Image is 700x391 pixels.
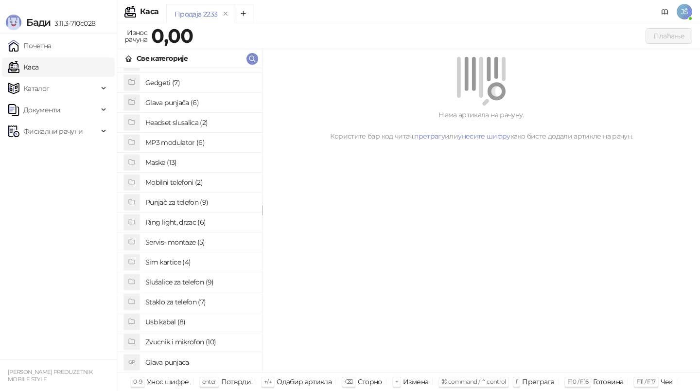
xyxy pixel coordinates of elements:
span: 0-9 [133,378,142,385]
h4: Headset slusalica (2) [145,115,254,130]
a: Документација [657,4,673,19]
h4: Glava punjaca [145,355,254,370]
span: JŠ [677,4,692,19]
h4: Mobilni telefoni (2) [145,175,254,190]
span: ⌘ command / ⌃ control [441,378,506,385]
img: Logo [6,15,21,30]
div: Сторно [358,375,382,388]
a: унесите шифру [458,132,510,141]
h4: Glava punjača (6) [145,95,254,110]
div: Чек [661,375,673,388]
span: 3.11.3-710c028 [51,19,95,28]
h4: Gedgeti (7) [145,75,254,90]
span: F11 / F17 [636,378,655,385]
span: Документи [23,100,60,120]
div: Продаја 2233 [175,9,217,19]
a: Каса [8,57,38,77]
small: [PERSON_NAME] PREDUZETNIK MOBILE STYLE [8,369,92,383]
h4: Staklo za telefon (7) [145,294,254,310]
a: претрагу [414,132,445,141]
span: Бади [26,17,51,28]
span: + [395,378,398,385]
h4: Punjač za telefon (9) [145,195,254,210]
button: Плаћање [646,28,692,44]
button: Add tab [234,4,253,23]
h4: Maske (13) [145,155,254,170]
span: ↑/↓ [264,378,272,385]
div: Измена [403,375,428,388]
div: Износ рачуна [122,26,149,46]
div: grid [117,68,262,372]
h4: Zvucnik i mikrofon (10) [145,334,254,350]
span: f [516,378,517,385]
h4: Slušalice za telefon (9) [145,274,254,290]
strong: 0,00 [151,24,193,48]
div: Све категорије [137,53,188,64]
button: remove [219,10,232,18]
h4: Ring light, drzac (6) [145,214,254,230]
h4: Sim kartice (4) [145,254,254,270]
div: Готовина [593,375,623,388]
div: Потврди [221,375,251,388]
span: ⌫ [345,378,352,385]
div: Претрага [522,375,554,388]
a: Почетна [8,36,52,55]
h4: Usb kabal (8) [145,314,254,330]
h4: Servis- montaze (5) [145,234,254,250]
h4: MP3 modulator (6) [145,135,254,150]
span: enter [202,378,216,385]
div: Унос шифре [147,375,189,388]
div: Нема артикала на рачуну. Користите бар код читач, или како бисте додали артикле на рачун. [274,109,688,142]
div: GP [124,355,140,370]
span: Фискални рачуни [23,122,83,141]
span: Каталог [23,79,50,98]
div: Одабир артикла [277,375,332,388]
div: Каса [140,8,158,16]
span: F10 / F16 [567,378,588,385]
